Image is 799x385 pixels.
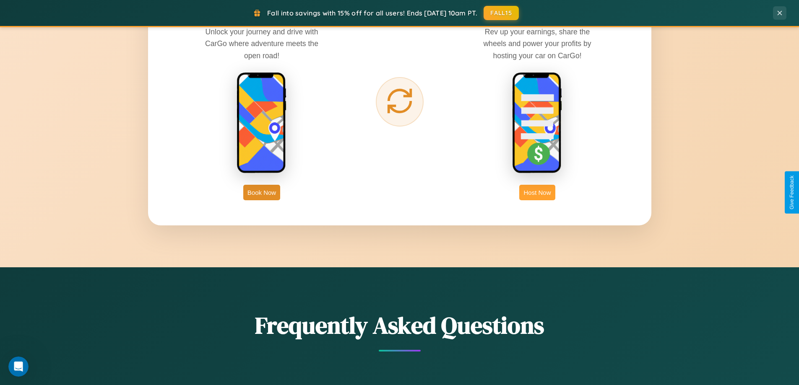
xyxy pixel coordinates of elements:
div: Give Feedback [789,176,795,209]
button: Host Now [519,185,555,200]
iframe: Intercom live chat [8,357,29,377]
button: FALL15 [484,6,519,20]
h2: Frequently Asked Questions [148,309,651,341]
p: Unlock your journey and drive with CarGo where adventure meets the open road! [199,26,325,61]
span: Fall into savings with 15% off for all users! Ends [DATE] 10am PT. [267,9,477,17]
img: host phone [512,72,562,174]
button: Book Now [243,185,280,200]
img: rent phone [237,72,287,174]
p: Rev up your earnings, share the wheels and power your profits by hosting your car on CarGo! [474,26,600,61]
